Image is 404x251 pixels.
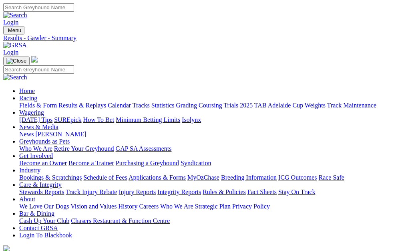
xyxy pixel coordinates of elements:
a: Home [19,87,35,94]
a: Weights [305,102,326,109]
div: About [19,203,401,210]
a: ICG Outcomes [278,174,317,181]
a: Coursing [199,102,222,109]
a: Race Safe [318,174,344,181]
a: Applications & Forms [129,174,186,181]
img: logo-grsa-white.png [31,56,38,63]
a: Vision and Values [70,203,117,210]
a: Industry [19,167,40,174]
input: Search [3,65,74,74]
a: Stay On Track [278,188,315,195]
a: Greyhounds as Pets [19,138,70,145]
a: Chasers Restaurant & Function Centre [71,217,170,224]
a: Careers [139,203,159,210]
a: Contact GRSA [19,225,58,231]
div: Greyhounds as Pets [19,145,401,152]
a: Tracks [133,102,150,109]
img: Search [3,74,27,81]
button: Toggle navigation [3,26,24,34]
a: Syndication [181,160,211,166]
div: Wagering [19,116,401,123]
a: Become a Trainer [68,160,114,166]
a: Care & Integrity [19,181,62,188]
a: Wagering [19,109,44,116]
a: How To Bet [83,116,115,123]
a: GAP SA Assessments [116,145,172,152]
a: Purchasing a Greyhound [116,160,179,166]
a: Statistics [151,102,175,109]
a: Grading [176,102,197,109]
a: News & Media [19,123,58,130]
a: Fields & Form [19,102,57,109]
a: MyOzChase [187,174,219,181]
a: Stewards Reports [19,188,64,195]
a: Schedule of Fees [83,174,127,181]
a: Who We Are [19,145,52,152]
img: Search [3,12,27,19]
a: [PERSON_NAME] [35,131,86,138]
span: Menu [8,27,21,33]
div: Get Involved [19,160,401,167]
input: Search [3,3,74,12]
a: We Love Our Dogs [19,203,69,210]
a: Minimum Betting Limits [116,116,180,123]
img: Close [6,58,26,64]
a: Racing [19,95,37,101]
div: Bar & Dining [19,217,401,225]
a: News [19,131,34,138]
a: Results - Gawler - Summary [3,34,401,42]
a: Bookings & Scratchings [19,174,82,181]
img: GRSA [3,42,27,49]
a: [DATE] Tips [19,116,52,123]
a: Track Maintenance [327,102,376,109]
button: Toggle navigation [3,57,30,65]
a: Login To Blackbook [19,232,72,239]
a: Strategic Plan [195,203,231,210]
a: Rules & Policies [203,188,246,195]
a: Injury Reports [119,188,156,195]
a: 2025 TAB Adelaide Cup [240,102,303,109]
a: Calendar [108,102,131,109]
a: About [19,196,35,202]
a: Cash Up Your Club [19,217,69,224]
a: Login [3,49,18,56]
a: Login [3,19,18,26]
a: SUREpick [54,116,81,123]
a: Get Involved [19,152,53,159]
a: Privacy Policy [232,203,270,210]
a: Retire Your Greyhound [54,145,114,152]
a: Results & Replays [58,102,106,109]
a: Bar & Dining [19,210,54,217]
a: Who We Are [160,203,193,210]
a: Trials [223,102,238,109]
a: Isolynx [182,116,201,123]
a: Track Injury Rebate [66,188,117,195]
a: Become an Owner [19,160,67,166]
div: News & Media [19,131,401,138]
div: Care & Integrity [19,188,401,196]
a: Fact Sheets [247,188,277,195]
a: Integrity Reports [157,188,201,195]
div: Racing [19,102,401,109]
a: History [118,203,137,210]
div: Industry [19,174,401,181]
a: Breeding Information [221,174,277,181]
